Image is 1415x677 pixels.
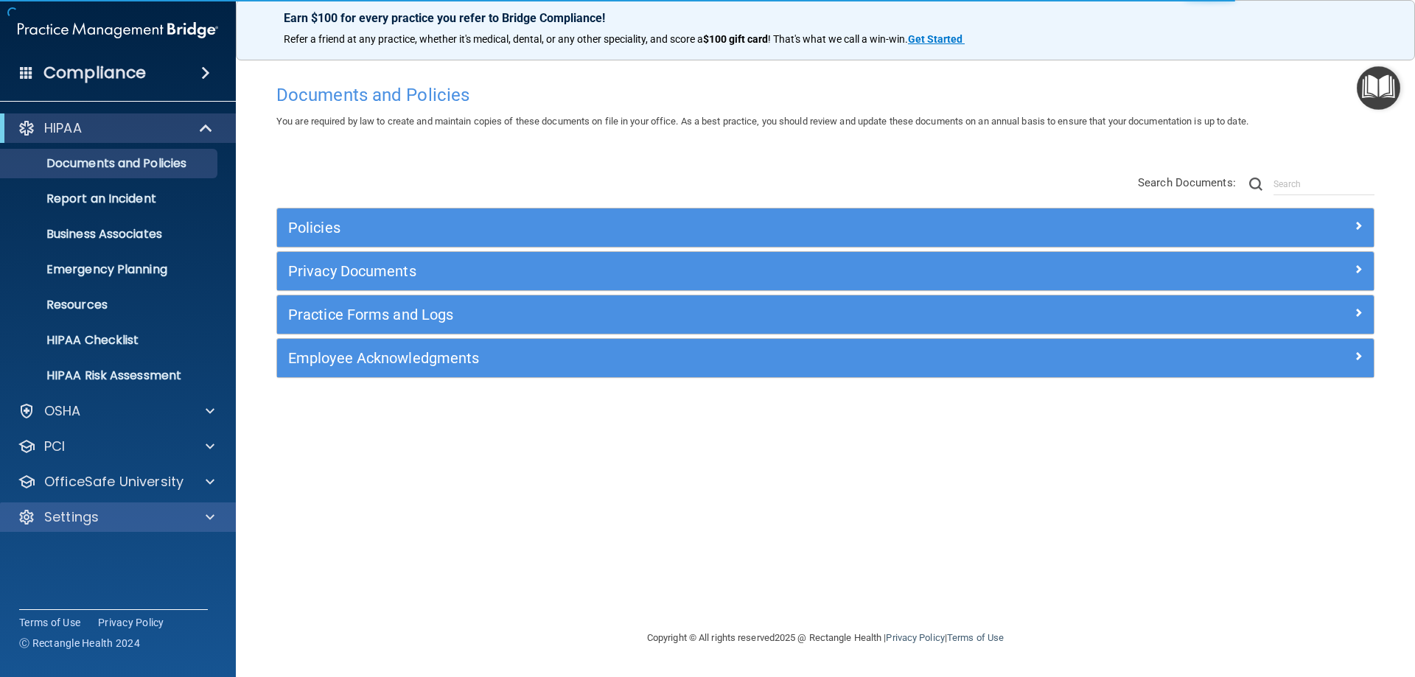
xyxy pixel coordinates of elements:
p: OfficeSafe University [44,473,184,491]
p: HIPAA Risk Assessment [10,368,211,383]
a: Employee Acknowledgments [288,346,1363,370]
img: ic-search.3b580494.png [1249,178,1262,191]
a: Get Started [908,33,965,45]
h5: Policies [288,220,1089,236]
a: Terms of Use [947,632,1004,643]
a: Policies [288,216,1363,239]
a: Privacy Policy [98,615,164,630]
a: HIPAA [18,119,214,137]
p: Business Associates [10,227,211,242]
p: Emergency Planning [10,262,211,277]
strong: Get Started [908,33,962,45]
h5: Privacy Documents [288,263,1089,279]
a: Terms of Use [19,615,80,630]
a: Privacy Documents [288,259,1363,283]
a: Settings [18,508,214,526]
div: Copyright © All rights reserved 2025 @ Rectangle Health | | [556,614,1094,662]
p: Earn $100 for every practice you refer to Bridge Compliance! [284,11,1367,25]
img: PMB logo [18,15,218,45]
a: OSHA [18,402,214,420]
span: ! That's what we call a win-win. [768,33,908,45]
p: Settings [44,508,99,526]
p: OSHA [44,402,81,420]
input: Search [1273,173,1374,195]
span: You are required by law to create and maintain copies of these documents on file in your office. ... [276,116,1248,127]
p: Report an Incident [10,192,211,206]
p: HIPAA Checklist [10,333,211,348]
h5: Employee Acknowledgments [288,350,1089,366]
p: Documents and Policies [10,156,211,171]
span: Ⓒ Rectangle Health 2024 [19,636,140,650]
p: PCI [44,438,65,455]
h4: Compliance [43,63,146,83]
a: Privacy Policy [886,632,944,643]
h5: Practice Forms and Logs [288,306,1089,323]
button: Open Resource Center [1357,66,1400,110]
p: HIPAA [44,119,82,137]
h4: Documents and Policies [276,85,1374,105]
span: Search Documents: [1138,176,1236,189]
a: PCI [18,438,214,455]
a: OfficeSafe University [18,473,214,491]
span: Refer a friend at any practice, whether it's medical, dental, or any other speciality, and score a [284,33,703,45]
strong: $100 gift card [703,33,768,45]
a: Practice Forms and Logs [288,303,1363,326]
p: Resources [10,298,211,312]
